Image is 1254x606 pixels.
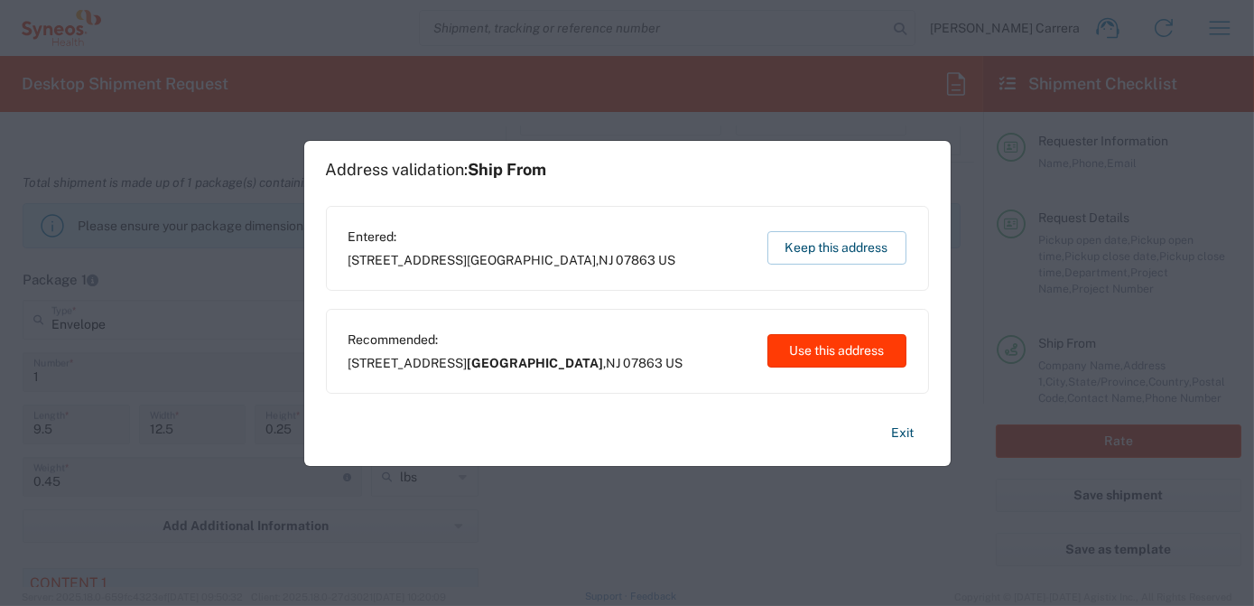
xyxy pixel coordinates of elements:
span: Entered: [348,228,676,245]
button: Use this address [767,334,906,368]
span: NJ [607,356,621,370]
span: 07863 [624,356,664,370]
span: 07863 [617,253,656,267]
span: US [666,356,683,370]
span: US [659,253,676,267]
h1: Address validation: [326,160,547,180]
span: Ship From [469,160,547,179]
span: [GEOGRAPHIC_DATA] [468,356,604,370]
span: NJ [599,253,614,267]
span: Recommended: [348,331,683,348]
button: Keep this address [767,231,906,265]
span: [STREET_ADDRESS] , [348,252,676,268]
span: [GEOGRAPHIC_DATA] [468,253,597,267]
button: Exit [878,417,929,449]
span: [STREET_ADDRESS] , [348,355,683,371]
